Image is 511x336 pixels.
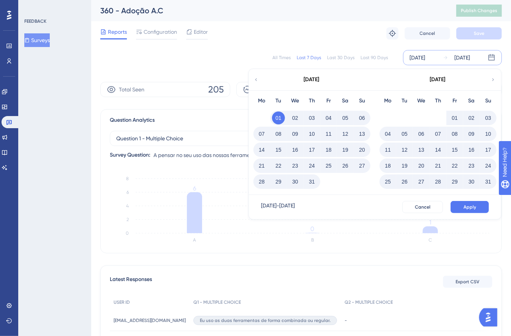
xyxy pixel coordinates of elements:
[479,306,502,329] iframe: UserGuiding AI Assistant Launcher
[208,83,224,96] span: 205
[304,96,320,105] div: Th
[381,127,394,140] button: 04
[482,159,495,172] button: 24
[430,75,446,84] div: [DATE]
[339,111,352,124] button: 05
[126,176,129,181] tspan: 8
[193,185,196,192] tspan: 6
[432,175,445,188] button: 28
[272,143,285,156] button: 15
[126,231,129,236] tspan: 0
[322,143,335,156] button: 18
[337,96,354,105] div: Sa
[482,127,495,140] button: 10
[429,219,431,226] tspan: 1
[320,96,337,105] div: Fr
[110,151,150,160] div: Survey Question:
[413,96,430,105] div: We
[448,143,461,156] button: 15
[114,299,130,305] span: USER ID
[144,27,177,36] span: Configuration
[289,143,302,156] button: 16
[18,2,47,11] span: Need Help?
[465,111,478,124] button: 02
[448,175,461,188] button: 29
[327,55,354,61] div: Last 30 Days
[356,127,369,140] button: 13
[465,175,478,188] button: 30
[110,116,155,125] span: Question Analytics
[127,190,129,195] tspan: 6
[398,127,411,140] button: 05
[289,127,302,140] button: 09
[456,279,480,285] span: Export CSV
[465,143,478,156] button: 16
[356,111,369,124] button: 06
[119,85,144,94] span: Total Seen
[451,201,489,213] button: Apply
[339,143,352,156] button: 19
[305,175,318,188] button: 31
[432,127,445,140] button: 07
[345,299,393,305] span: Q2 - MULTIPLE CHOICE
[420,30,435,36] span: Cancel
[255,127,268,140] button: 07
[448,127,461,140] button: 08
[339,127,352,140] button: 12
[454,53,470,62] div: [DATE]
[448,159,461,172] button: 22
[289,111,302,124] button: 02
[108,27,127,36] span: Reports
[287,96,304,105] div: We
[297,55,321,61] div: Last 7 Days
[255,159,268,172] button: 21
[381,143,394,156] button: 11
[398,143,411,156] button: 12
[24,33,50,47] button: Surveys
[272,127,285,140] button: 08
[398,175,411,188] button: 26
[398,159,411,172] button: 19
[272,111,285,124] button: 01
[127,217,129,222] tspan: 2
[272,159,285,172] button: 22
[305,159,318,172] button: 24
[432,159,445,172] button: 21
[200,317,331,323] span: Eu uso as duas ferramentas de forma combinada ou regular.
[482,143,495,156] button: 17
[415,175,428,188] button: 27
[482,175,495,188] button: 31
[356,159,369,172] button: 27
[289,175,302,188] button: 30
[410,53,425,62] div: [DATE]
[482,111,495,124] button: 03
[289,159,302,172] button: 23
[193,237,196,243] text: A
[356,143,369,156] button: 20
[311,237,314,243] text: B
[396,96,413,105] div: Tu
[432,143,445,156] button: 14
[463,96,480,105] div: Sa
[380,96,396,105] div: Mo
[415,204,430,210] span: Cancel
[381,159,394,172] button: 18
[322,159,335,172] button: 25
[272,175,285,188] button: 29
[24,18,46,24] div: FEEDBACK
[464,204,476,210] span: Apply
[322,127,335,140] button: 11
[272,55,291,61] div: All Times
[110,275,152,289] span: Latest Responses
[456,5,502,17] button: Publish Changes
[381,175,394,188] button: 25
[100,5,437,16] div: 360 - Adoção A.C
[361,55,388,61] div: Last 90 Days
[339,159,352,172] button: 26
[304,75,320,84] div: [DATE]
[253,96,270,105] div: Mo
[194,27,208,36] span: Editor
[270,96,287,105] div: Tu
[461,8,497,14] span: Publish Changes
